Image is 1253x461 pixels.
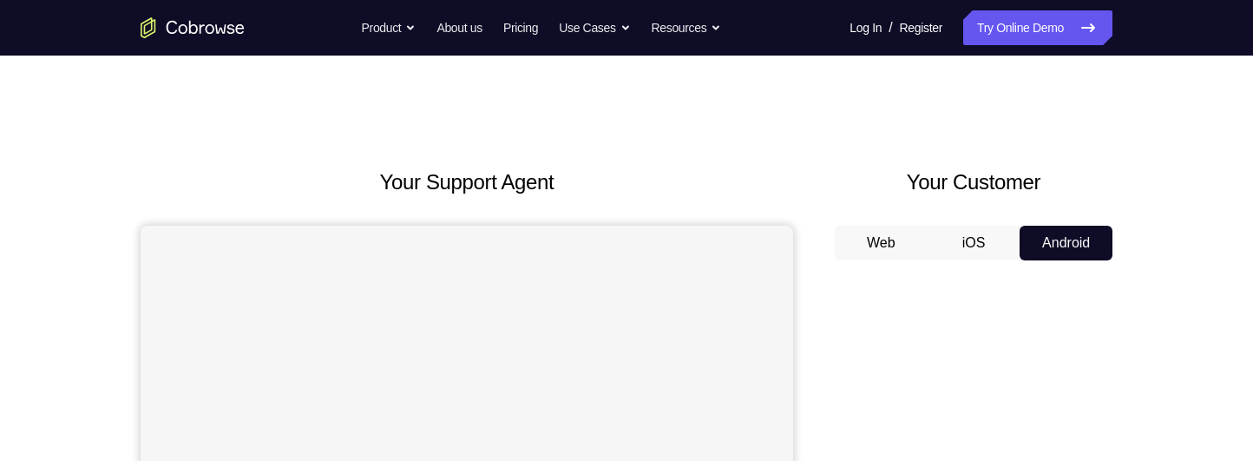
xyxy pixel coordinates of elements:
[835,167,1112,198] h2: Your Customer
[436,10,482,45] a: About us
[928,226,1020,260] button: iOS
[141,17,245,38] a: Go to the home page
[850,10,882,45] a: Log In
[652,10,722,45] button: Resources
[963,10,1112,45] a: Try Online Demo
[362,10,417,45] button: Product
[900,10,942,45] a: Register
[559,10,630,45] button: Use Cases
[503,10,538,45] a: Pricing
[889,17,892,38] span: /
[835,226,928,260] button: Web
[1020,226,1112,260] button: Android
[141,167,793,198] h2: Your Support Agent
